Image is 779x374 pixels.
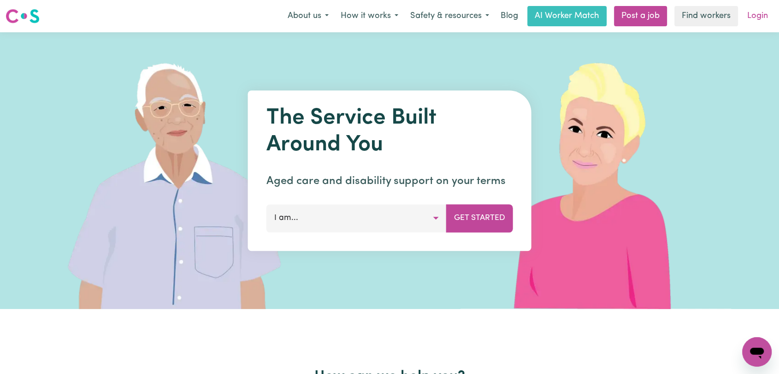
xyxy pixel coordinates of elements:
h1: The Service Built Around You [266,105,513,158]
button: Get Started [446,204,513,232]
button: About us [282,6,335,26]
iframe: Button to launch messaging window [742,337,772,367]
p: Aged care and disability support on your terms [266,173,513,190]
button: How it works [335,6,404,26]
img: Careseekers logo [6,8,40,24]
button: Safety & resources [404,6,495,26]
a: Login [742,6,773,26]
a: Post a job [614,6,667,26]
a: Blog [495,6,524,26]
button: I am... [266,204,447,232]
a: Find workers [674,6,738,26]
a: AI Worker Match [527,6,607,26]
a: Careseekers logo [6,6,40,27]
